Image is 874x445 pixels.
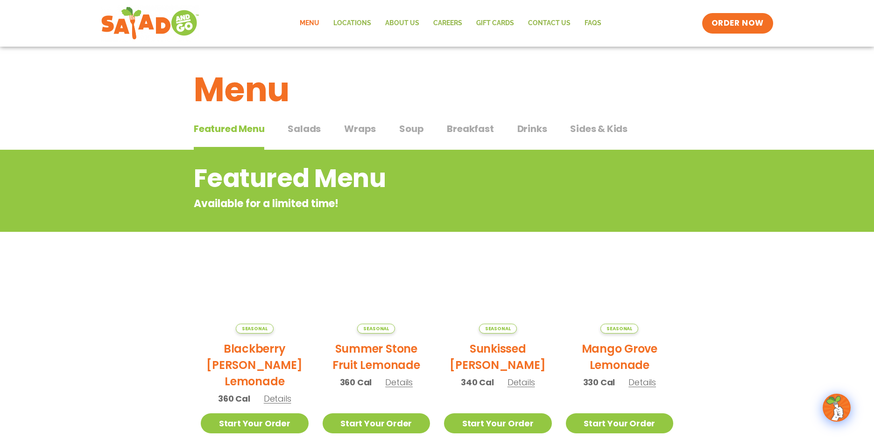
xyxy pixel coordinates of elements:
[507,376,535,388] span: Details
[426,13,469,34] a: Careers
[194,122,264,136] span: Featured Menu
[323,413,430,433] a: Start Your Order
[447,122,493,136] span: Breakfast
[236,324,274,334] span: Seasonal
[201,341,309,389] h2: Blackberry [PERSON_NAME] Lemonade
[344,122,376,136] span: Wraps
[264,393,291,404] span: Details
[578,13,608,34] a: FAQs
[378,13,426,34] a: About Us
[479,324,517,334] span: Seasonal
[201,413,309,433] a: Start Your Order
[101,5,199,42] img: new-SAG-logo-768×292
[201,264,309,334] img: Product photo for Blackberry Bramble Lemonade
[194,118,680,150] div: Tabbed content
[385,376,413,388] span: Details
[288,122,321,136] span: Salads
[323,264,430,334] img: Product photo for Summer Stone Fruit Lemonade
[326,13,378,34] a: Locations
[194,64,680,115] h1: Menu
[570,122,627,136] span: Sides & Kids
[444,341,552,373] h2: Sunkissed [PERSON_NAME]
[194,160,605,197] h2: Featured Menu
[357,324,395,334] span: Seasonal
[340,376,372,389] span: 360 Cal
[517,122,547,136] span: Drinks
[218,392,250,405] span: 360 Cal
[444,264,552,334] img: Product photo for Sunkissed Yuzu Lemonade
[444,413,552,433] a: Start Your Order
[399,122,423,136] span: Soup
[600,324,638,334] span: Seasonal
[293,13,608,34] nav: Menu
[628,376,656,388] span: Details
[583,376,615,389] span: 330 Cal
[293,13,326,34] a: Menu
[566,341,674,373] h2: Mango Grove Lemonade
[521,13,578,34] a: Contact Us
[461,376,494,389] span: 340 Cal
[194,196,605,211] p: Available for a limited time!
[566,264,674,334] img: Product photo for Mango Grove Lemonade
[566,413,674,433] a: Start Your Order
[469,13,521,34] a: GIFT CARDS
[702,13,773,34] a: ORDER NOW
[824,395,850,421] img: wpChatIcon
[323,341,430,373] h2: Summer Stone Fruit Lemonade
[712,18,764,29] span: ORDER NOW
